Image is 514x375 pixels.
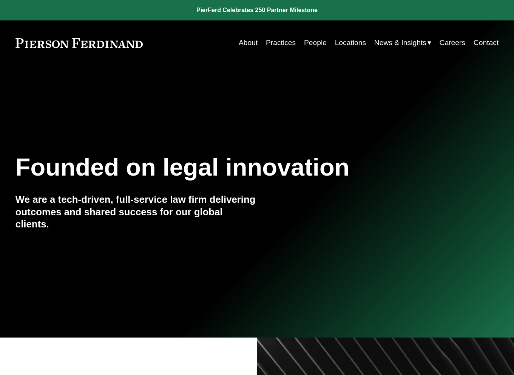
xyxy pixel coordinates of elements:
[304,36,327,50] a: People
[15,193,257,230] h4: We are a tech-driven, full-service law firm delivering outcomes and shared success for our global...
[266,36,296,50] a: Practices
[374,36,426,50] span: News & Insights
[15,153,418,181] h1: Founded on legal innovation
[474,36,499,50] a: Contact
[335,36,366,50] a: Locations
[374,36,431,50] a: folder dropdown
[440,36,465,50] a: Careers
[239,36,258,50] a: About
